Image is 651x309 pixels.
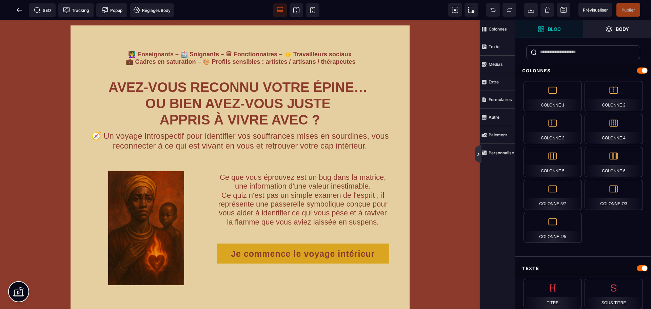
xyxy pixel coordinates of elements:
span: Voir tablette [290,3,303,17]
span: Paiement [480,126,515,144]
span: Défaire [486,3,500,17]
span: Tracking [63,7,89,14]
div: Colonne 2 [585,81,643,111]
span: Autre [480,109,515,126]
span: Aperçu [578,3,612,17]
span: Enregistrer le contenu [616,3,640,17]
span: Ouvrir les calques [583,20,651,38]
span: Enregistrer [557,3,570,17]
strong: Bloc [548,26,561,32]
strong: Colonnes [489,26,507,32]
span: SEO [34,7,51,14]
span: Réglages Body [133,7,171,14]
div: Colonne 5 [524,147,582,177]
span: Colonnes [480,20,515,38]
strong: Personnalisé [489,150,514,155]
text: Ce que vous éprouvez est un bug dans la matrice, une information d'une valeur inestimable. Ce qui... [217,151,389,208]
span: Importer [524,3,538,17]
text: AVEZ-VOUS RECONNU VOTRE ÉPINE… OU BIEN AVEZ-VOUS JUSTE APPRIS À VIVRE AVEC ? [81,57,399,109]
text: 👩‍🏫 Enseignants – 🏥 Soignants – 🏛 Fonctionnaires – 🤝 Travailleurs sociaux 💼 Cadres en saturation ... [81,29,399,47]
div: Sous-titre [585,279,643,309]
div: Colonne 3 [524,114,582,144]
div: Colonne 4 [585,114,643,144]
img: 5a21498b2491973b98c2e08b67521ae2_Karaba.png [108,151,184,265]
span: Texte [480,38,515,56]
div: Colonne 7/3 [585,180,643,210]
span: Formulaires [480,91,515,109]
span: Créer une alerte modale [96,3,127,17]
div: Colonne 4/5 [524,213,582,243]
span: Voir mobile [306,3,319,17]
span: Prévisualiser [583,7,608,13]
span: Favicon [130,3,174,17]
span: Publier [622,7,635,13]
strong: Formulaires [489,97,512,102]
div: Colonne 1 [524,81,582,111]
span: Médias [480,56,515,73]
div: Colonne 6 [585,147,643,177]
span: Popup [101,7,122,14]
span: Voir les composants [448,3,462,17]
strong: Médias [489,62,503,67]
span: Capture d'écran [465,3,478,17]
button: Je commence le voyage intérieur [216,223,389,243]
span: Rétablir [502,3,516,17]
div: Colonnes [515,64,651,77]
span: Ouvrir les blocs [515,20,583,38]
span: Métadata SEO [29,3,56,17]
span: Afficher les vues [515,144,522,165]
span: Nettoyage [540,3,554,17]
span: Voir bureau [273,3,287,17]
strong: Extra [489,79,499,84]
div: Colonne 3/7 [524,180,582,210]
div: Texte [515,262,651,275]
div: Titre [524,279,582,309]
span: Extra [480,73,515,91]
strong: Paiement [489,132,507,137]
span: Personnalisé [480,144,515,161]
span: Code de suivi [58,3,94,17]
span: Retour [13,3,26,17]
strong: Body [616,26,629,32]
strong: Autre [489,115,499,120]
strong: Texte [489,44,499,49]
